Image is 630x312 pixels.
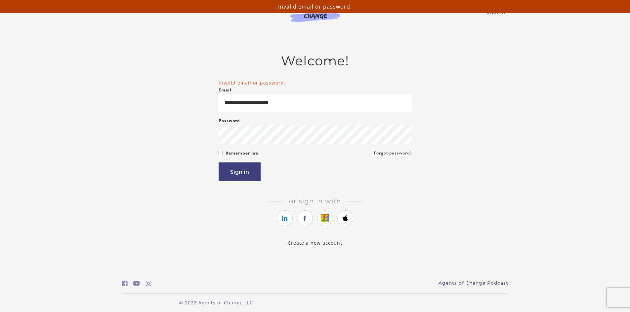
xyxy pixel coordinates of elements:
button: Sign in [219,162,261,181]
li: Invalid email or password. [219,79,412,86]
label: Password [219,117,240,125]
a: https://courses.thinkific.com/users/auth/facebook?ss%5Breferral%5D=&ss%5Buser_return_to%5D=&ss%5B... [297,210,313,226]
label: Remember me [226,149,258,157]
img: Agents of Change Logo [283,7,347,22]
label: Email [219,86,231,94]
a: Create a new account [288,240,342,246]
a: https://courses.thinkific.com/users/auth/apple?ss%5Breferral%5D=&ss%5Buser_return_to%5D=&ss%5Bvis... [337,210,353,226]
a: https://www.instagram.com/agentsofchangeprep/ (Open in a new window) [146,279,151,288]
p: © 2022 Agents of Change LLC [122,299,310,306]
h2: Welcome! [219,53,412,69]
a: Agents of Change Podcast [439,280,508,287]
i: https://www.youtube.com/c/AgentsofChangeTestPrepbyMeaganMitchell (Open in a new window) [133,280,140,287]
a: https://courses.thinkific.com/users/auth/google?ss%5Breferral%5D=&ss%5Buser_return_to%5D=&ss%5Bvi... [317,210,333,226]
a: Forgot password? [374,149,412,157]
p: Invalid email or password. [3,3,627,11]
a: https://www.youtube.com/c/AgentsofChangeTestPrepbyMeaganMitchell (Open in a new window) [133,279,140,288]
a: https://courses.thinkific.com/users/auth/linkedin?ss%5Breferral%5D=&ss%5Buser_return_to%5D=&ss%5B... [277,210,293,226]
span: Or sign in with [284,197,347,205]
i: https://www.instagram.com/agentsofchangeprep/ (Open in a new window) [146,280,151,287]
i: https://www.facebook.com/groups/aswbtestprep (Open in a new window) [122,280,128,287]
a: https://www.facebook.com/groups/aswbtestprep (Open in a new window) [122,279,128,288]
